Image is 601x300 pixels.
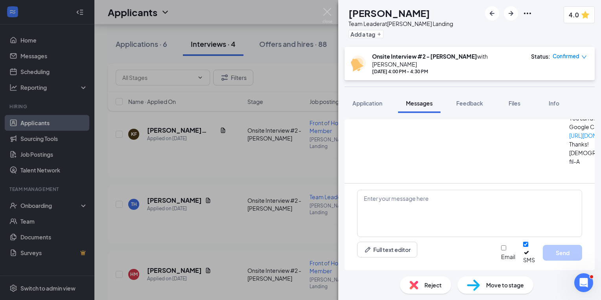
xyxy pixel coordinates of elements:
svg: Checkmark [523,249,530,256]
iframe: Intercom live chat [574,273,593,292]
span: Info [549,100,559,107]
span: Reject [424,281,442,289]
div: [DATE] 4:00 PM - 4:30 PM [372,68,523,75]
span: Feedback [456,100,483,107]
span: Move to stage [486,281,524,289]
div: Status : [531,52,550,60]
span: Files [509,100,520,107]
svg: Plus [377,32,382,37]
span: down [581,54,587,60]
span: Confirmed [553,52,579,60]
div: with [PERSON_NAME] [372,52,523,68]
input: Email [501,245,506,250]
svg: ArrowLeftNew [487,9,497,18]
span: 4.0 [569,10,579,20]
button: ArrowLeftNew [485,6,499,20]
button: Full text editorPen [357,242,417,257]
svg: ArrowRight [506,9,516,18]
span: Application [352,100,382,107]
div: Team Leader at [PERSON_NAME] Landing [348,20,453,28]
div: Email [501,253,515,261]
svg: Pen [364,246,372,254]
svg: Ellipses [523,9,532,18]
button: Send [543,245,582,261]
input: SMS [523,242,528,247]
span: Messages [406,100,433,107]
button: PlusAdd a tag [348,30,383,38]
h1: [PERSON_NAME] [348,6,430,20]
button: ArrowRight [504,6,518,20]
div: SMS [523,256,535,264]
b: Onsite Interview #2 - [PERSON_NAME] [372,53,477,60]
